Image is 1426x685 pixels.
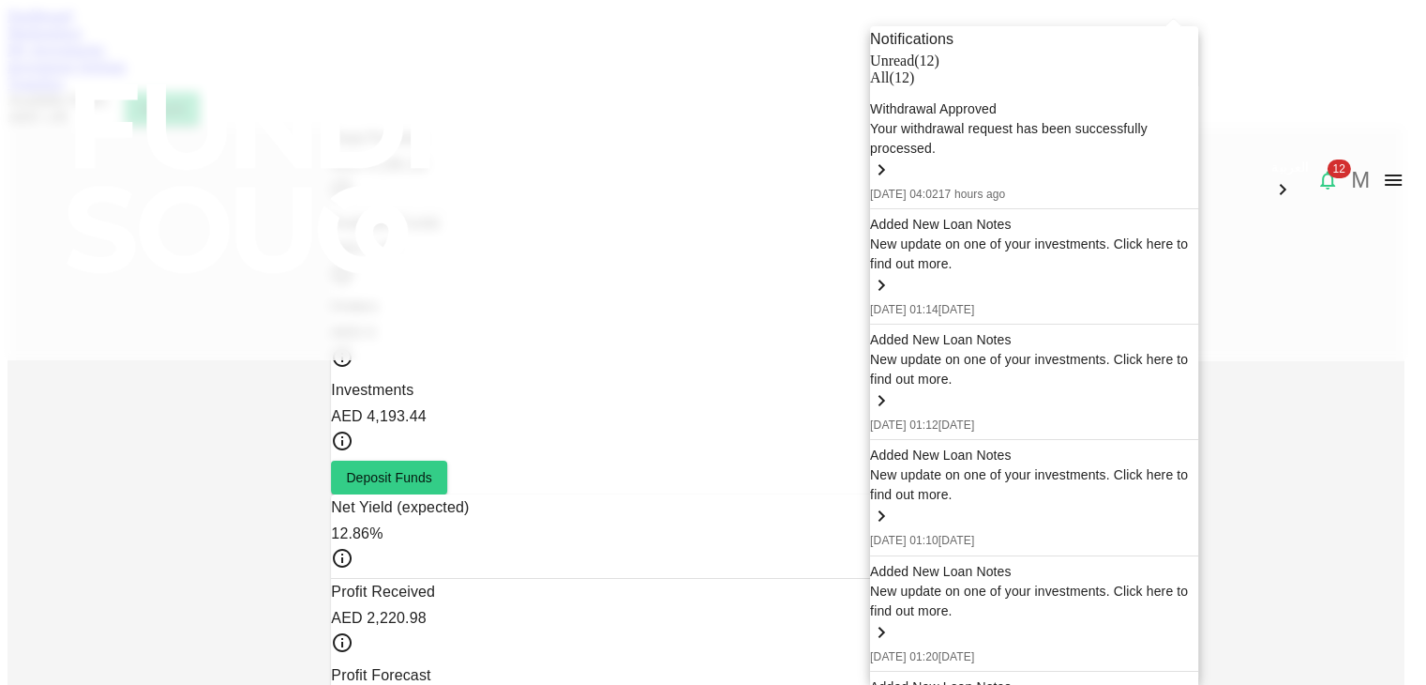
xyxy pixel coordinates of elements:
div: Your withdrawal request has been successfully processed. [870,119,1198,159]
span: [DATE] 01:12 [870,419,938,432]
span: [DATE] 04:02 [870,188,938,201]
div: Added New Loan Notes [870,330,1198,350]
div: Added New Loan Notes [870,446,1198,465]
span: [DATE] [938,650,975,663]
span: [DATE] [938,534,975,547]
span: [DATE] 01:20 [870,650,938,663]
span: Unread [870,53,914,68]
div: Withdrawal Approved [870,99,1198,119]
span: [DATE] 01:10 [870,534,938,547]
span: ( 12 ) [889,69,914,85]
span: [DATE] 01:14 [870,303,938,316]
div: Added New Loan Notes [870,562,1198,582]
div: New update on one of your investments. Click here to find out more. [870,582,1198,621]
span: [DATE] [938,303,975,316]
span: Notifications [870,31,953,47]
span: ( 12 ) [914,53,939,68]
span: All [870,69,889,85]
div: New update on one of your investments. Click here to find out more. [870,350,1198,389]
span: 17 hours ago [938,188,1006,201]
div: Added New Loan Notes [870,215,1198,235]
span: [DATE] [938,419,975,432]
div: New update on one of your investments. Click here to find out more. [870,235,1198,274]
div: New update on one of your investments. Click here to find out more. [870,465,1198,505]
